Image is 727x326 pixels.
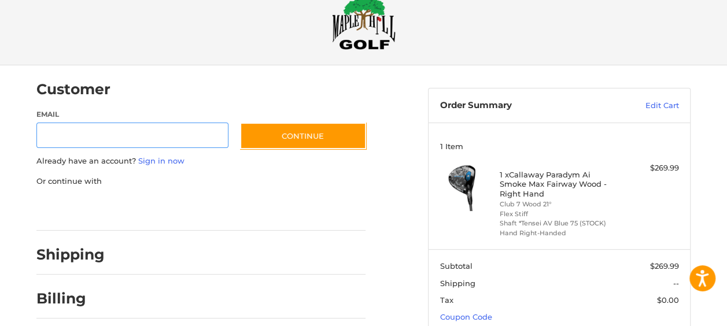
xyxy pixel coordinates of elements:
a: Sign in now [138,156,184,165]
div: $269.99 [619,162,678,174]
span: $269.99 [650,261,679,271]
li: Club 7 Wood 21° [500,199,617,209]
span: -- [673,279,679,288]
h2: Billing [36,290,104,308]
span: Tax [440,295,453,305]
a: Edit Cart [603,100,679,112]
iframe: PayPal-venmo [229,198,316,219]
label: Email [36,109,228,120]
h3: Order Summary [440,100,603,112]
h2: Shipping [36,246,105,264]
li: Flex Stiff [500,209,617,219]
h3: 1 Item [440,142,679,151]
span: $0.00 [657,295,679,305]
span: Subtotal [440,261,473,271]
button: Continue [240,123,366,149]
iframe: PayPal-paypal [33,198,120,219]
span: Shipping [440,279,475,288]
li: Hand Right-Handed [500,228,617,238]
a: Coupon Code [440,312,492,321]
li: Shaft *Tensei AV Blue 75 (STOCK) [500,218,617,228]
iframe: PayPal-paylater [131,198,217,219]
p: Or continue with [36,176,366,187]
h4: 1 x Callaway Paradym Ai Smoke Max Fairway Wood - Right Hand [500,170,617,198]
h2: Customer [36,80,110,98]
p: Already have an account? [36,155,366,167]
